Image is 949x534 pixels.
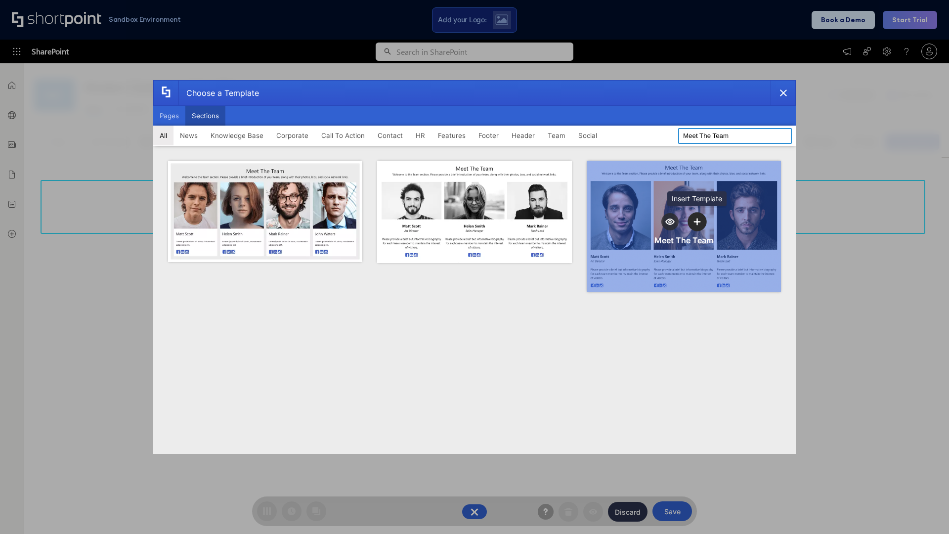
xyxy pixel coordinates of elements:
div: Choose a Template [178,81,259,105]
button: All [153,126,173,145]
button: Pages [153,106,185,126]
button: News [173,126,204,145]
button: Features [431,126,472,145]
button: Sections [185,106,225,126]
button: Knowledge Base [204,126,270,145]
button: Header [505,126,541,145]
div: Meet The Team [654,235,713,245]
button: Contact [371,126,409,145]
input: Search [678,128,792,144]
button: Call To Action [315,126,371,145]
iframe: Chat Widget [900,487,949,534]
button: Footer [472,126,505,145]
button: Corporate [270,126,315,145]
div: template selector [153,80,796,454]
button: Social [572,126,604,145]
button: HR [409,126,431,145]
button: Team [541,126,572,145]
